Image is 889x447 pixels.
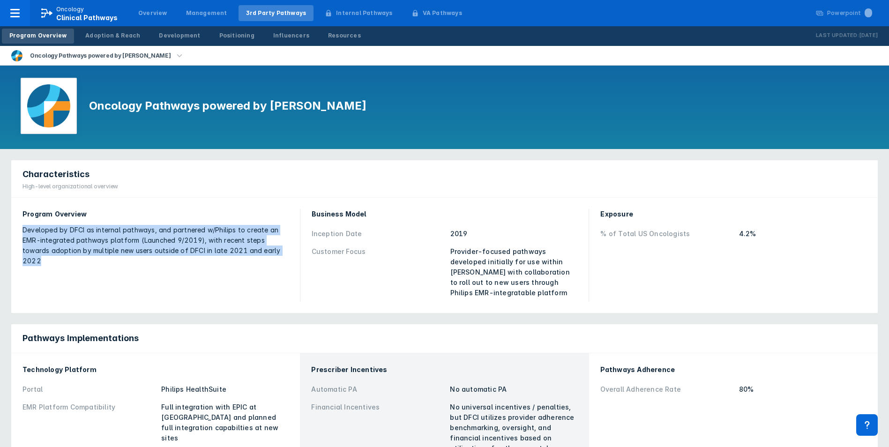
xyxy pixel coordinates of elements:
div: Technology Platform [22,365,289,375]
a: Positioning [212,29,262,44]
img: dfci-pathways [27,84,70,127]
div: Inception Date [312,229,445,239]
a: Management [179,5,235,21]
div: Overview [138,9,167,17]
div: Prescriber Incentives [311,365,577,375]
div: 2019 [450,229,578,239]
div: High-level organizational overview [22,182,118,191]
div: Exposure [600,209,867,219]
a: Adoption & Reach [78,29,148,44]
div: Business Model [312,209,578,219]
div: 4.2% [739,229,867,239]
span: Clinical Pathways [56,14,118,22]
a: Development [151,29,208,44]
a: Overview [131,5,175,21]
div: Internal Pathways [336,9,392,17]
div: Automatic PA [311,384,444,395]
div: Developed by DFCI as internal pathways, and partnered w/Philips to create an EMR-integrated pathw... [22,225,289,266]
div: Adoption & Reach [85,31,140,40]
div: % of Total US Oncologists [600,229,733,239]
div: No automatic PA [450,384,577,395]
p: Oncology [56,5,84,14]
div: Customer Focus [312,246,445,298]
div: Philips HealthSuite [161,384,289,395]
div: Provider-focused pathways developed initially for use within [PERSON_NAME] with collaboration to ... [450,246,578,298]
div: Resources [328,31,361,40]
img: dfci-pathways [11,50,22,61]
a: Influencers [266,29,317,44]
div: Program Overview [9,31,67,40]
div: 80% [739,384,867,395]
div: VA Pathways [423,9,462,17]
div: Oncology Pathways powered by [PERSON_NAME] [26,49,174,62]
span: Pathways Implementations [22,333,139,344]
div: 3rd Party Pathways [246,9,306,17]
a: Program Overview [2,29,74,44]
div: Management [186,9,227,17]
div: Portal [22,384,156,395]
h1: Oncology Pathways powered by [PERSON_NAME] [89,98,366,113]
a: 3rd Party Pathways [239,5,314,21]
div: Positioning [219,31,254,40]
div: EMR Platform Compatibility [22,402,156,443]
div: Overall Adherence Rate [600,384,733,395]
span: Characteristics [22,169,90,180]
div: Contact Support [856,414,878,436]
div: Powerpoint [827,9,872,17]
a: Resources [321,29,368,44]
p: Last Updated: [816,31,859,40]
div: Full integration with EPIC at [GEOGRAPHIC_DATA] and planned full integration capabilties at new s... [161,402,289,443]
div: Influencers [273,31,309,40]
div: Development [159,31,200,40]
div: Pathways Adherence [600,365,867,375]
p: [DATE] [859,31,878,40]
div: Program Overview [22,209,289,219]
